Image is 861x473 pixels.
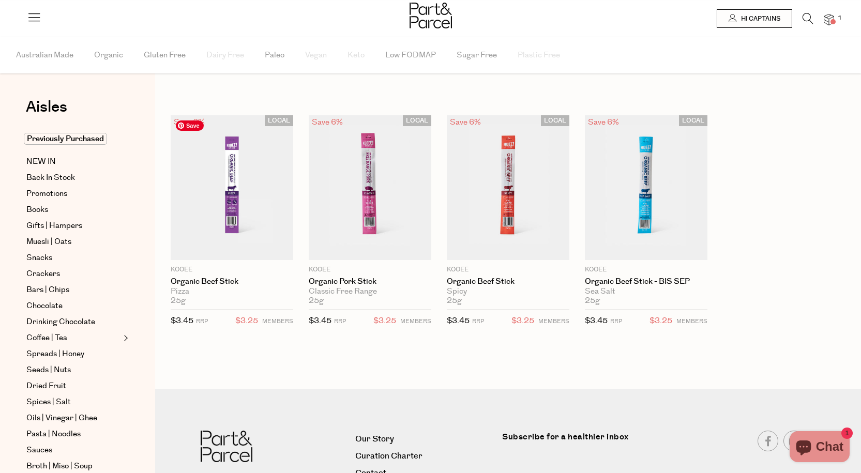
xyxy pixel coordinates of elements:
[348,37,365,73] span: Keto
[265,115,293,126] span: LOCAL
[447,277,569,286] a: Organic Beef Stick
[26,220,82,232] span: Gifts | Hampers
[309,277,431,286] a: Organic Pork Stick
[171,287,293,296] div: Pizza
[511,314,534,328] span: $3.25
[265,37,284,73] span: Paleo
[26,172,75,184] span: Back In Stock
[538,317,569,325] small: MEMBERS
[410,3,452,28] img: Part&Parcel
[585,115,622,129] div: Save 6%
[309,265,431,274] p: KOOEE
[26,380,66,392] span: Dried Fruit
[787,431,853,465] inbox-online-store-chat: Shopify online store chat
[585,277,707,286] a: Organic Beef Stick - BIS SEP
[26,380,120,392] a: Dried Fruit
[26,412,97,424] span: Oils | Vinegar | Ghee
[610,317,622,325] small: RRP
[26,252,52,264] span: Snacks
[717,9,792,28] a: Hi Captains
[309,287,431,296] div: Classic Free Range
[355,432,494,446] a: Our Story
[502,431,657,451] label: Subscribe for a healthier inbox
[447,287,569,296] div: Spicy
[26,252,120,264] a: Snacks
[385,37,436,73] span: Low FODMAP
[585,115,707,260] img: Organic Beef Stick - BIS SEP
[26,188,120,200] a: Promotions
[400,317,431,325] small: MEMBERS
[16,37,73,73] span: Australian Made
[144,37,186,73] span: Gluten Free
[305,37,327,73] span: Vegan
[447,315,470,326] span: $3.45
[403,115,431,126] span: LOCAL
[121,332,128,344] button: Expand/Collapse Coffee | Tea
[26,236,71,248] span: Muesli | Oats
[373,314,396,328] span: $3.25
[26,156,120,168] a: NEW IN
[679,115,707,126] span: LOCAL
[26,396,120,408] a: Spices | Salt
[472,317,484,325] small: RRP
[585,287,707,296] div: Sea Salt
[235,314,258,328] span: $3.25
[171,265,293,274] p: KOOEE
[26,284,69,296] span: Bars | Chips
[176,120,204,131] span: Save
[835,13,844,23] span: 1
[738,14,780,23] span: Hi Captains
[26,188,67,200] span: Promotions
[26,268,120,280] a: Crackers
[447,115,484,129] div: Save 6%
[26,444,120,456] a: Sauces
[94,37,123,73] span: Organic
[262,317,293,325] small: MEMBERS
[585,315,608,326] span: $3.45
[26,428,81,440] span: Pasta | Noodles
[309,315,331,326] span: $3.45
[585,296,600,306] span: 25g
[649,314,672,328] span: $3.25
[824,14,834,25] a: 1
[26,236,120,248] a: Muesli | Oats
[26,396,71,408] span: Spices | Salt
[26,284,120,296] a: Bars | Chips
[457,37,497,73] span: Sugar Free
[309,296,324,306] span: 25g
[541,115,569,126] span: LOCAL
[447,115,569,260] img: Organic Beef Stick
[518,37,560,73] span: Plastic Free
[26,300,120,312] a: Chocolate
[26,99,67,125] a: Aisles
[26,348,84,360] span: Spreads | Honey
[171,115,208,129] div: Save 6%
[26,316,120,328] a: Drinking Chocolate
[26,444,52,456] span: Sauces
[26,364,71,376] span: Seeds | Nuts
[196,317,208,325] small: RRP
[26,460,120,472] a: Broth | Miso | Soup
[309,115,346,129] div: Save 6%
[26,460,93,472] span: Broth | Miso | Soup
[26,204,48,216] span: Books
[334,317,346,325] small: RRP
[26,300,63,312] span: Chocolate
[26,428,120,440] a: Pasta | Noodles
[26,412,120,424] a: Oils | Vinegar | Ghee
[26,364,120,376] a: Seeds | Nuts
[447,296,462,306] span: 25g
[206,37,244,73] span: Dairy Free
[26,96,67,118] span: Aisles
[585,265,707,274] p: KOOEE
[309,115,431,260] img: Organic Pork Stick
[26,316,95,328] span: Drinking Chocolate
[26,204,120,216] a: Books
[201,431,252,462] img: Part&Parcel
[26,332,120,344] a: Coffee | Tea
[447,265,569,274] p: KOOEE
[26,133,120,145] a: Previously Purchased
[676,317,707,325] small: MEMBERS
[26,332,67,344] span: Coffee | Tea
[171,277,293,286] a: Organic Beef Stick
